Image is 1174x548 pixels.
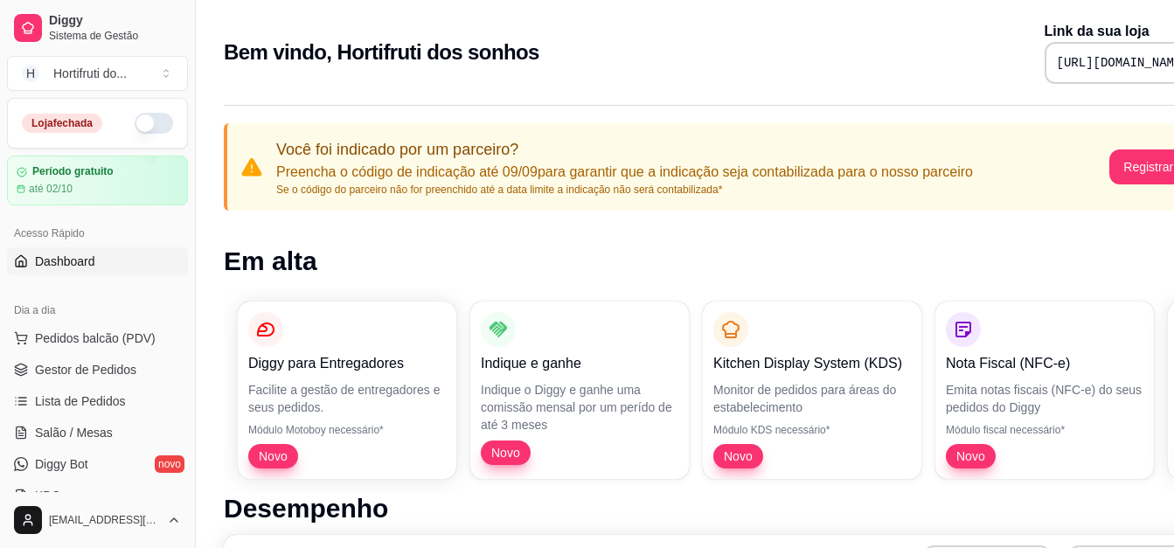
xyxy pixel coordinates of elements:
[35,455,88,473] span: Diggy Bot
[35,361,136,378] span: Gestor de Pedidos
[946,381,1143,416] p: Emita notas fiscais (NFC-e) do seus pedidos do Diggy
[35,253,95,270] span: Dashboard
[276,162,973,183] p: Preencha o código de indicação até 09/09 para garantir que a indicação seja contabilizada para o ...
[238,302,456,479] button: Diggy para EntregadoresFacilite a gestão de entregadores e seus pedidos.Módulo Motoboy necessário...
[35,329,156,347] span: Pedidos balcão (PDV)
[946,423,1143,437] p: Módulo fiscal necessário*
[49,513,160,527] span: [EMAIL_ADDRESS][DOMAIN_NAME]
[49,13,181,29] span: Diggy
[949,447,992,465] span: Novo
[7,247,188,275] a: Dashboard
[7,356,188,384] a: Gestor de Pedidos
[481,381,678,434] p: Indique o Diggy e ganhe uma comissão mensal por um perído de até 3 meses
[481,353,678,374] p: Indique e ganhe
[935,302,1154,479] button: Nota Fiscal (NFC-e)Emita notas fiscais (NFC-e) do seus pedidos do DiggyMódulo fiscal necessário*Novo
[470,302,689,479] button: Indique e ganheIndique o Diggy e ganhe uma comissão mensal por um perído de até 3 mesesNovo
[7,499,188,541] button: [EMAIL_ADDRESS][DOMAIN_NAME]
[35,424,113,441] span: Salão / Mesas
[7,450,188,478] a: Diggy Botnovo
[717,447,760,465] span: Novo
[7,7,188,49] a: DiggySistema de Gestão
[224,38,539,66] h2: Bem vindo, Hortifruti dos sonhos
[7,219,188,247] div: Acesso Rápido
[49,29,181,43] span: Sistema de Gestão
[248,381,446,416] p: Facilite a gestão de entregadores e seus pedidos.
[22,65,39,82] span: H
[35,392,126,410] span: Lista de Pedidos
[32,165,114,178] article: Período gratuito
[713,423,911,437] p: Módulo KDS necessário*
[53,65,127,82] div: Hortifruti do ...
[276,183,973,197] p: Se o código do parceiro não for preenchido até a data limite a indicação não será contabilizada*
[248,423,446,437] p: Módulo Motoboy necessário*
[7,482,188,510] a: KDS
[7,296,188,324] div: Dia a dia
[484,444,527,461] span: Novo
[29,182,73,196] article: até 02/10
[946,353,1143,374] p: Nota Fiscal (NFC-e)
[703,302,921,479] button: Kitchen Display System (KDS)Monitor de pedidos para áreas do estabelecimentoMódulo KDS necessário...
[7,56,188,91] button: Select a team
[7,324,188,352] button: Pedidos balcão (PDV)
[22,114,102,133] div: Loja fechada
[7,387,188,415] a: Lista de Pedidos
[248,353,446,374] p: Diggy para Entregadores
[713,381,911,416] p: Monitor de pedidos para áreas do estabelecimento
[7,419,188,447] a: Salão / Mesas
[713,353,911,374] p: Kitchen Display System (KDS)
[252,447,295,465] span: Novo
[135,113,173,134] button: Alterar Status
[276,137,973,162] p: Você foi indicado por um parceiro?
[35,487,60,504] span: KDS
[7,156,188,205] a: Período gratuitoaté 02/10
